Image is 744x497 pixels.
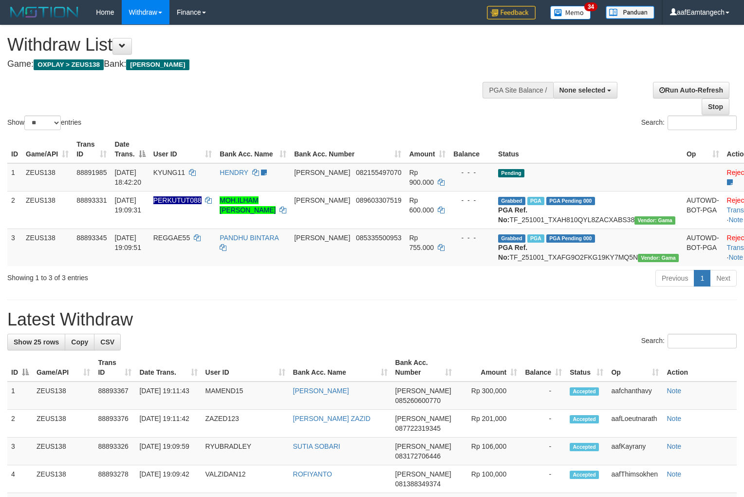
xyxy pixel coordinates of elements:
td: 88893278 [94,465,135,493]
td: aafLoeutnarath [607,410,663,438]
a: MOH.ILHAM [PERSON_NAME] [220,196,276,214]
div: Showing 1 to 3 of 3 entries [7,269,303,283]
th: ID [7,135,22,163]
th: ID: activate to sort column descending [7,354,33,382]
span: Vendor URL: https://trx31.1velocity.biz [638,254,679,262]
span: KYUNG11 [153,169,185,176]
img: Feedback.jpg [487,6,536,19]
th: Status [494,135,683,163]
span: Nama rekening ada tanda titik/strip, harap diedit [153,196,202,204]
td: - [521,410,566,438]
span: 88893331 [76,196,107,204]
span: Accepted [570,471,599,479]
td: [DATE] 19:09:42 [135,465,201,493]
span: [PERSON_NAME] [294,196,350,204]
span: Show 25 rows [14,338,59,346]
th: Trans ID: activate to sort column ascending [73,135,111,163]
span: [PERSON_NAME] [395,442,451,450]
td: aafThimsokhen [607,465,663,493]
td: 1 [7,382,33,410]
td: 3 [7,229,22,266]
a: Show 25 rows [7,334,65,350]
span: PGA Pending [546,234,595,243]
td: TF_251001_TXAH810QYL8ZACXABS38 [494,191,683,229]
div: PGA Site Balance / [483,82,553,98]
th: Amount: activate to sort column ascending [405,135,449,163]
td: ZEUS138 [33,438,94,465]
td: Rp 201,000 [456,410,521,438]
span: [PERSON_NAME] [395,387,451,395]
a: 1 [694,270,710,287]
td: Rp 100,000 [456,465,521,493]
span: Copy 083172706446 to clipboard [395,452,441,460]
td: [DATE] 19:11:42 [135,410,201,438]
span: Marked by aafanarl [527,197,544,205]
a: [PERSON_NAME] [293,387,349,395]
a: CSV [94,334,121,350]
th: Balance [449,135,494,163]
a: Next [710,270,737,287]
td: VALZIDAN12 [202,465,289,493]
a: [PERSON_NAME] ZAZID [293,415,371,422]
a: ROFIYANTO [293,470,332,478]
th: Game/API: activate to sort column ascending [22,135,73,163]
span: [PERSON_NAME] [395,415,451,422]
th: Amount: activate to sort column ascending [456,354,521,382]
td: AUTOWD-BOT-PGA [683,229,723,266]
b: PGA Ref. No: [498,206,527,224]
span: Grabbed [498,197,525,205]
a: Note [728,253,743,261]
span: Copy 089603307519 to clipboard [356,196,401,204]
select: Showentries [24,115,61,130]
span: 88893345 [76,234,107,242]
td: ZAZED123 [202,410,289,438]
th: Bank Acc. Name: activate to sort column ascending [289,354,391,382]
th: Bank Acc. Number: activate to sort column ascending [391,354,456,382]
th: Balance: activate to sort column ascending [521,354,566,382]
td: Rp 106,000 [456,438,521,465]
span: Rp 900.000 [409,169,434,186]
th: Date Trans.: activate to sort column ascending [135,354,201,382]
a: Note [667,470,681,478]
a: Copy [65,334,94,350]
span: [DATE] 18:42:20 [114,169,141,186]
span: 34 [584,2,597,11]
span: Rp 600.000 [409,196,434,214]
td: ZEUS138 [33,382,94,410]
td: 1 [7,163,22,191]
td: 2 [7,410,33,438]
span: Rp 755.000 [409,234,434,251]
span: Copy 081388349374 to clipboard [395,480,441,488]
td: aafchanthavy [607,382,663,410]
img: panduan.png [606,6,654,19]
span: Copy 082155497070 to clipboard [356,169,401,176]
span: Grabbed [498,234,525,243]
span: Marked by aafanarl [527,234,544,243]
td: [DATE] 19:09:59 [135,438,201,465]
span: CSV [100,338,114,346]
td: Rp 300,000 [456,382,521,410]
td: MAMEND15 [202,382,289,410]
td: 4 [7,465,33,493]
a: Note [667,442,681,450]
td: 88893376 [94,410,135,438]
h1: Latest Withdraw [7,310,737,329]
th: Op: activate to sort column ascending [683,135,723,163]
label: Search: [641,334,737,348]
h1: Withdraw List [7,35,486,55]
a: Previous [655,270,694,287]
th: Status: activate to sort column ascending [566,354,607,382]
div: - - - [453,168,490,177]
span: 88891985 [76,169,107,176]
a: SUTIA SOBARI [293,442,340,450]
a: Note [728,216,743,224]
a: HENDRY [220,169,248,176]
label: Search: [641,115,737,130]
span: [DATE] 19:09:51 [114,234,141,251]
span: [PERSON_NAME] [294,234,350,242]
span: OXPLAY > ZEUS138 [34,59,104,70]
th: Bank Acc. Number: activate to sort column ascending [290,135,405,163]
td: ZEUS138 [33,410,94,438]
th: Op: activate to sort column ascending [607,354,663,382]
td: 88893367 [94,382,135,410]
